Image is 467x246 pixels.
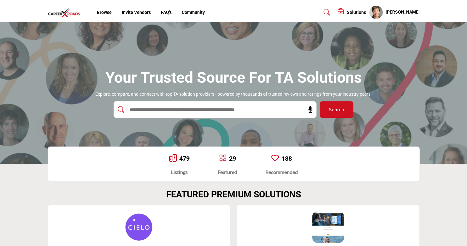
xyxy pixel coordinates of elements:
[182,10,205,15] a: Community
[161,10,172,15] a: FAQ's
[95,91,372,98] p: Explore, compare, and connect with top TA solution providers - powered by thousands of trusted re...
[166,189,301,200] h2: FEATURED PREMIUM SOLUTIONS
[271,154,279,163] a: Go to Recommended
[97,10,112,15] a: Browse
[347,9,366,15] h5: Solutions
[218,168,237,176] div: Featured
[179,155,190,162] a: 479
[48,7,84,18] img: Site Logo
[317,7,334,17] a: Search
[219,154,227,163] a: Go to Featured
[265,168,298,176] div: Recommended
[329,106,344,113] span: Search
[320,101,353,118] button: Search
[281,155,292,162] a: 188
[338,9,366,16] div: Solutions
[369,5,383,19] button: Show hide supplier dropdown
[229,155,236,162] a: 29
[122,10,151,15] a: Invite Vendors
[169,168,190,176] div: Listings
[105,68,362,87] h1: Your Trusted Source for TA Solutions
[386,9,420,15] h5: [PERSON_NAME]
[312,211,344,243] img: Automation Test Company 20
[123,211,155,243] img: Cielo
